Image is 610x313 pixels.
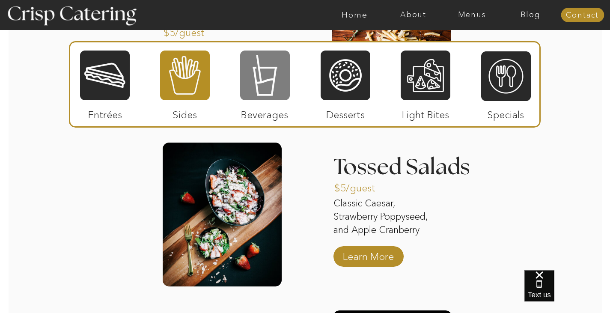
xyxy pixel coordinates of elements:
a: Home [325,11,384,19]
p: Specials [477,100,534,125]
p: $5/guest [164,18,220,43]
h3: Tossed Salads [333,156,480,177]
a: Contact [561,11,604,20]
a: Learn More [340,242,397,267]
a: Blog [501,11,560,19]
iframe: podium webchat widget bubble [524,270,610,313]
p: Desserts [317,100,374,125]
p: Sides [156,100,213,125]
p: Classic Caesar, Strawberry Poppyseed, and Apple Cranberry [333,197,440,238]
p: Light Bites [397,100,454,125]
a: Menus [443,11,501,19]
p: Beverages [236,100,293,125]
p: Entrées [77,100,134,125]
a: About [384,11,443,19]
p: $5/guest [334,173,391,198]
